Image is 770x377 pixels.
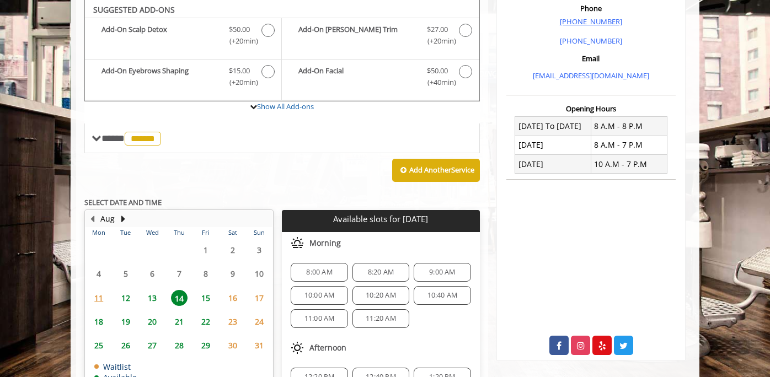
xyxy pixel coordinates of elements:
[117,314,134,330] span: 19
[533,71,649,80] a: [EMAIL_ADDRESS][DOMAIN_NAME]
[304,291,335,300] span: 10:00 AM
[171,314,188,330] span: 21
[101,24,218,47] b: Add-On Scalp Detox
[366,314,396,323] span: 11:20 AM
[352,263,409,282] div: 8:20 AM
[309,343,346,352] span: Afternoon
[85,227,112,238] th: Mon
[414,286,470,305] div: 10:40 AM
[421,77,453,88] span: (+40min )
[90,65,276,91] label: Add-On Eyebrows Shaping
[94,363,137,371] td: Waitlist
[144,314,161,330] span: 20
[112,286,138,310] td: Select day12
[90,24,276,50] label: Add-On Scalp Detox
[246,333,273,357] td: Select day31
[219,227,245,238] th: Sat
[171,290,188,306] span: 14
[85,310,112,333] td: Select day18
[117,290,134,306] span: 12
[427,291,458,300] span: 10:40 AM
[139,286,165,310] td: Select day13
[112,227,138,238] th: Tue
[144,290,161,306] span: 13
[246,227,273,238] th: Sun
[85,333,112,357] td: Select day25
[139,227,165,238] th: Wed
[192,333,219,357] td: Select day29
[251,290,268,306] span: 17
[192,227,219,238] th: Fri
[298,24,415,47] b: Add-On [PERSON_NAME] Trim
[139,333,165,357] td: Select day27
[291,309,347,328] div: 11:00 AM
[219,310,245,333] td: Select day23
[112,310,138,333] td: Select day19
[287,65,473,91] label: Add-On Facial
[224,314,241,330] span: 23
[506,105,676,112] h3: Opening Hours
[515,117,591,136] td: [DATE] To [DATE]
[165,333,192,357] td: Select day28
[515,155,591,174] td: [DATE]
[591,155,667,174] td: 10 A.M - 7 P.M
[144,337,161,353] span: 27
[246,310,273,333] td: Select day24
[165,227,192,238] th: Thu
[251,337,268,353] span: 31
[421,35,453,47] span: (+20min )
[409,165,474,175] b: Add Another Service
[192,310,219,333] td: Select day22
[291,341,304,354] img: afternoon slots
[291,263,347,282] div: 8:00 AM
[287,24,473,50] label: Add-On Beard Trim
[352,309,409,328] div: 11:20 AM
[368,268,394,277] span: 8:20 AM
[427,24,448,35] span: $27.00
[192,286,219,310] td: Select day15
[100,213,115,225] button: Aug
[509,55,673,62] h3: Email
[591,136,667,154] td: 8 A.M - 7 P.M
[509,4,673,12] h3: Phone
[224,290,241,306] span: 16
[304,314,335,323] span: 11:00 AM
[223,77,256,88] span: (+20min )
[515,136,591,154] td: [DATE]
[90,337,107,353] span: 25
[246,286,273,310] td: Select day17
[251,314,268,330] span: 24
[414,263,470,282] div: 9:00 AM
[229,24,250,35] span: $50.00
[119,213,127,225] button: Next Month
[165,310,192,333] td: Select day21
[112,333,138,357] td: Select day26
[197,290,214,306] span: 15
[591,117,667,136] td: 8 A.M - 8 P.M
[171,337,188,353] span: 28
[165,286,192,310] td: Select day14
[219,333,245,357] td: Select day30
[229,65,250,77] span: $15.00
[306,268,332,277] span: 8:00 AM
[117,337,134,353] span: 26
[560,36,622,46] a: [PHONE_NUMBER]
[101,65,218,88] b: Add-On Eyebrows Shaping
[392,159,480,182] button: Add AnotherService
[197,337,214,353] span: 29
[291,236,304,250] img: morning slots
[352,286,409,305] div: 10:20 AM
[219,286,245,310] td: Select day16
[85,286,112,310] td: Select day11
[427,65,448,77] span: $50.00
[139,310,165,333] td: Select day20
[84,197,162,207] b: SELECT DATE AND TIME
[197,314,214,330] span: 22
[291,286,347,305] div: 10:00 AM
[366,291,396,300] span: 10:20 AM
[224,337,241,353] span: 30
[560,17,622,26] a: [PHONE_NUMBER]
[298,65,415,88] b: Add-On Facial
[90,314,107,330] span: 18
[88,213,97,225] button: Previous Month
